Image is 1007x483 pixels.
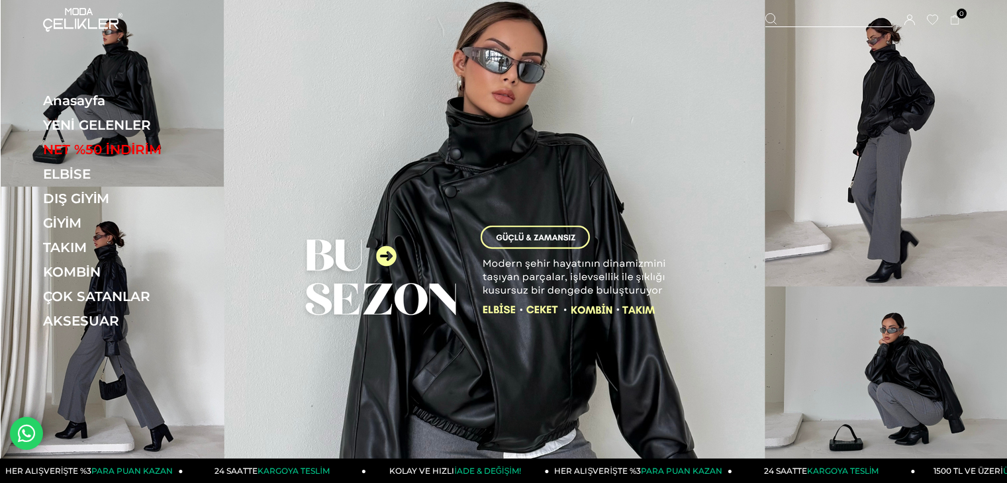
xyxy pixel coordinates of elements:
[43,142,225,157] a: NET %50 İNDİRİM
[366,459,550,483] a: KOLAY VE HIZLIİADE & DEĞİŞİM!
[454,466,520,476] span: İADE & DEĞİŞİM!
[43,264,225,280] a: KOMBİN
[43,93,225,109] a: Anasayfa
[550,459,733,483] a: HER ALIŞVERİŞTE %3PARA PUAN KAZAN
[732,459,916,483] a: 24 SAATTEKARGOYA TESLİM
[43,215,225,231] a: GİYİM
[43,288,225,304] a: ÇOK SATANLAR
[950,15,960,25] a: 0
[43,191,225,206] a: DIŞ GİYİM
[43,166,225,182] a: ELBİSE
[43,8,122,32] img: logo
[258,466,329,476] span: KARGOYA TESLİM
[807,466,879,476] span: KARGOYA TESLİM
[43,313,225,329] a: AKSESUAR
[43,117,225,133] a: YENİ GELENLER
[91,466,173,476] span: PARA PUAN KAZAN
[43,240,225,255] a: TAKIM
[641,466,722,476] span: PARA PUAN KAZAN
[183,459,367,483] a: 24 SAATTEKARGOYA TESLİM
[957,9,967,19] span: 0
